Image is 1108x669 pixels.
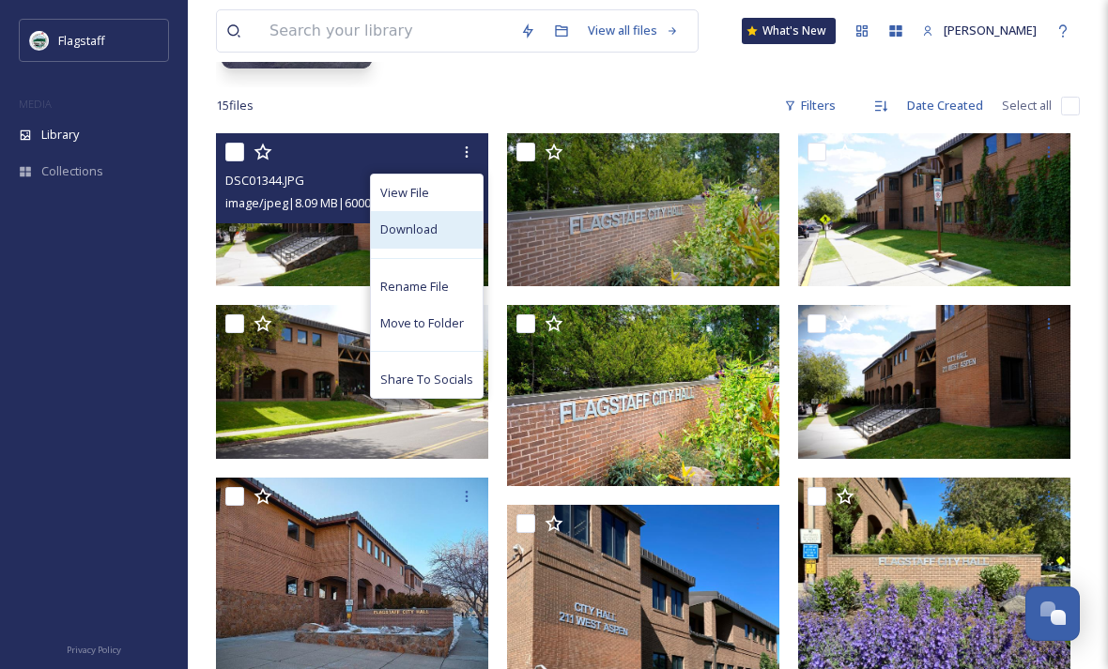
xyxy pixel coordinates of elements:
[578,12,688,49] a: View all files
[216,477,488,668] img: Document.jpg
[1025,586,1080,641] button: Open Chat
[380,220,438,238] span: Download
[1002,97,1052,114] span: Select all
[67,637,121,660] a: Privacy Policy
[742,18,836,44] a: What's New
[798,133,1070,286] img: DSC01348.JPG
[216,305,488,458] img: DSC01340.JPG
[380,371,473,388] span: Share To Socials
[216,97,254,114] span: 15 file s
[380,314,464,332] span: Move to Folder
[58,32,105,49] span: Flagstaff
[913,12,1046,49] a: [PERSON_NAME]
[380,184,429,202] span: View File
[798,305,1070,458] img: DSC01344[1].JPG
[19,97,52,111] span: MEDIA
[380,278,449,296] span: Rename File
[41,126,79,144] span: Library
[225,172,304,189] span: DSC01344.JPG
[507,133,779,286] img: DSC01337.JPG
[775,87,845,124] div: Filters
[67,644,121,656] span: Privacy Policy
[41,162,103,180] span: Collections
[225,194,404,211] span: image/jpeg | 8.09 MB | 6000 x 3376
[944,22,1037,38] span: [PERSON_NAME]
[30,31,49,50] img: images%20%282%29.jpeg
[898,87,993,124] div: Date Created
[507,305,779,486] img: DSC01338[1].JPG
[260,10,511,52] input: Search your library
